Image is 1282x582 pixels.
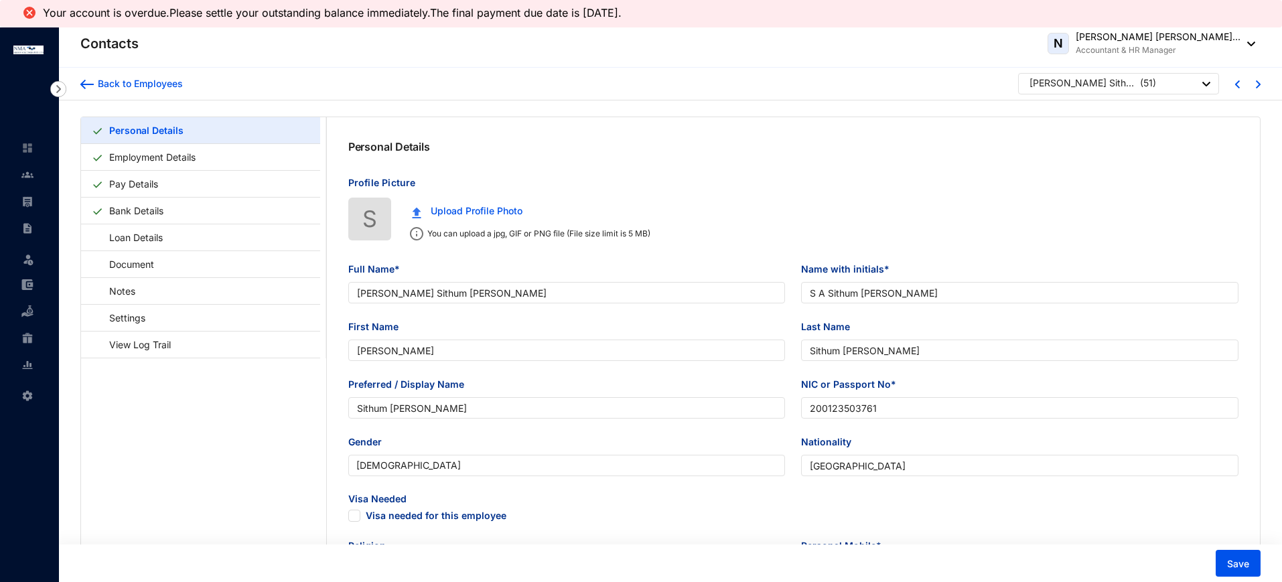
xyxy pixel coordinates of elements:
[21,279,33,291] img: expense-unselected.2edcf0507c847f3e9e96.svg
[1240,42,1255,46] img: dropdown-black.8e83cc76930a90b1a4fdb6d089b7bf3a.svg
[1054,38,1063,50] span: N
[11,135,43,161] li: Home
[50,81,66,97] img: nav-icon-right.af6afadce00d159da59955279c43614e.svg
[348,139,430,155] p: Personal Details
[11,161,43,188] li: Contacts
[801,397,1238,419] input: NIC or Passport No*
[801,539,1238,555] span: Personal Mobile*
[21,359,33,371] img: report-unselected.e6a6b4230fc7da01f883.svg
[348,340,786,361] input: First Name
[80,77,183,90] a: Back to Employees
[11,271,43,298] li: Expenses
[43,7,628,19] li: Your account is overdue.Please settle your outstanding balance immediately.The final payment due ...
[348,319,408,334] label: First Name
[348,510,360,522] span: Visa needed for this employee
[92,331,175,358] a: View Log Trail
[356,455,778,476] span: Male
[21,142,33,154] img: home-unselected.a29eae3204392db15eaf.svg
[801,377,906,392] label: NIC or Passport No*
[366,510,506,524] span: Visa needed for this employee
[1216,550,1261,577] button: Save
[1029,76,1137,90] div: [PERSON_NAME] Sithum [PERSON_NAME]
[92,224,167,251] a: Loan Details
[1227,557,1249,571] span: Save
[431,204,522,218] span: Upload Profile Photo
[21,332,33,344] img: gratuity-unselected.a8c340787eea3cf492d7.svg
[92,277,140,305] a: Notes
[410,227,423,240] img: info.ad751165ce926853d1d36026adaaebbf.svg
[1235,80,1240,88] img: chevron-left-blue.0fda5800d0a05439ff8ddef8047136d5.svg
[801,340,1238,361] input: Last Name
[348,397,786,419] input: Preferred / Display Name
[21,305,33,317] img: loan-unselected.d74d20a04637f2d15ab5.svg
[11,188,43,215] li: Payroll
[11,215,43,242] li: Contracts
[362,201,377,236] span: S
[348,282,786,303] input: Full Name*
[801,282,1238,303] input: Name with initials*
[801,435,861,449] label: Nationality
[348,492,786,508] span: Visa Needed
[11,298,43,325] li: Loan
[80,80,94,89] img: arrow-backward-blue.96c47016eac47e06211658234db6edf5.svg
[21,252,35,266] img: leave-unselected.2934df6273408c3f84d9.svg
[21,5,38,21] img: alert-icon-error.ae2eb8c10aa5e3dc951a89517520af3a.svg
[21,222,33,234] img: contract-unselected.99e2b2107c0a7dd48938.svg
[1076,30,1240,44] p: [PERSON_NAME] [PERSON_NAME]...
[1140,76,1156,93] p: ( 51 )
[348,262,409,277] label: Full Name*
[1202,82,1210,86] img: dropdown-black.8e83cc76930a90b1a4fdb6d089b7bf3a.svg
[801,262,899,277] label: Name with initials*
[402,198,532,224] button: Upload Profile Photo
[21,196,33,208] img: payroll-unselected.b590312f920e76f0c668.svg
[104,143,201,171] a: Employment Details
[104,197,169,224] a: Bank Details
[801,319,859,334] label: Last Name
[104,170,163,198] a: Pay Details
[348,377,474,392] label: Preferred / Display Name
[21,390,33,402] img: settings-unselected.1febfda315e6e19643a1.svg
[94,77,183,90] div: Back to Employees
[423,227,650,240] p: You can upload a jpg, GIF or PNG file (File size limit is 5 MB)
[348,176,1238,198] p: Profile Picture
[11,352,43,378] li: Reports
[11,325,43,352] li: Gratuity
[1256,80,1261,88] img: chevron-right-blue.16c49ba0fe93ddb13f341d83a2dbca89.svg
[801,455,1238,476] input: Nationality
[412,207,421,218] img: upload.c0f81fc875f389a06f631e1c6d8834da.svg
[80,34,139,53] p: Contacts
[348,435,391,449] label: Gender
[21,169,33,181] img: people-unselected.118708e94b43a90eceab.svg
[92,250,159,278] a: Document
[92,304,150,332] a: Settings
[104,117,188,144] a: Personal Details
[348,539,786,555] span: Religion
[1076,44,1240,57] p: Accountant & HR Manager
[13,46,44,54] img: logo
